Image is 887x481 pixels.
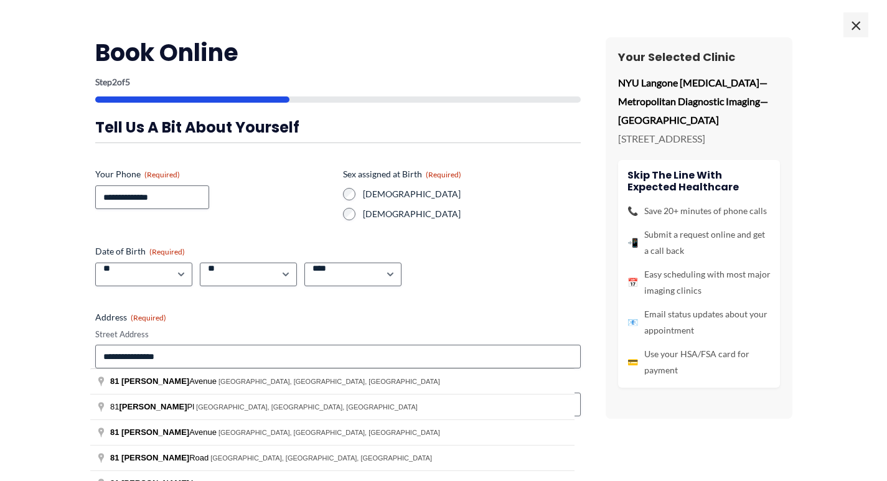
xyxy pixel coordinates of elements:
span: [GEOGRAPHIC_DATA], [GEOGRAPHIC_DATA], [GEOGRAPHIC_DATA] [218,378,440,385]
label: Street Address [95,329,581,340]
span: 💳 [627,354,638,370]
h2: Book Online [95,37,581,68]
span: (Required) [426,170,461,179]
span: 81 Pl [110,402,196,411]
p: [STREET_ADDRESS] [618,129,780,148]
span: 📲 [627,235,638,251]
span: (Required) [131,313,166,322]
span: [PERSON_NAME] [119,402,187,411]
legend: Address [95,311,166,324]
span: 5 [125,77,130,87]
h3: Your Selected Clinic [618,50,780,64]
li: Email status updates about your appointment [627,306,771,339]
span: [GEOGRAPHIC_DATA], [GEOGRAPHIC_DATA], [GEOGRAPHIC_DATA] [196,403,418,411]
li: Submit a request online and get a call back [627,226,771,259]
legend: Sex assigned at Birth [343,168,461,180]
label: [DEMOGRAPHIC_DATA] [363,208,581,220]
span: 2 [112,77,117,87]
label: Your Phone [95,168,333,180]
span: 81 [110,376,119,386]
h4: Skip the line with Expected Healthcare [627,169,771,193]
span: [GEOGRAPHIC_DATA], [GEOGRAPHIC_DATA], [GEOGRAPHIC_DATA] [218,429,440,436]
span: [GEOGRAPHIC_DATA], [GEOGRAPHIC_DATA], [GEOGRAPHIC_DATA] [210,454,432,462]
span: Road [110,453,210,462]
span: 81 [PERSON_NAME] [110,427,189,437]
span: Avenue [110,376,218,386]
span: 📞 [627,203,638,219]
li: Use your HSA/FSA card for payment [627,346,771,378]
legend: Date of Birth [95,245,185,258]
h3: Tell us a bit about yourself [95,118,581,137]
span: 81 [PERSON_NAME] [110,453,189,462]
span: Avenue [110,427,218,437]
li: Easy scheduling with most major imaging clinics [627,266,771,299]
span: [PERSON_NAME] [121,376,189,386]
span: (Required) [144,170,180,179]
li: Save 20+ minutes of phone calls [627,203,771,219]
p: Step of [95,78,581,86]
span: × [843,12,868,37]
p: NYU Langone [MEDICAL_DATA]—Metropolitan Diagnostic Imaging—[GEOGRAPHIC_DATA] [618,73,780,129]
span: 📅 [627,274,638,291]
span: 📧 [627,314,638,330]
span: (Required) [149,247,185,256]
label: [DEMOGRAPHIC_DATA] [363,188,581,200]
